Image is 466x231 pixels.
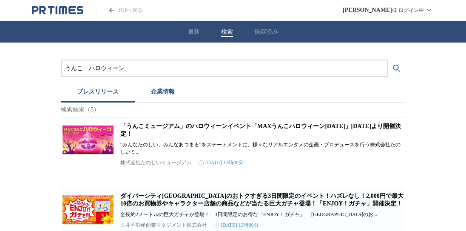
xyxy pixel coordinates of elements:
time: [DATE] 12時00分 [199,159,244,166]
button: 最新 [188,28,200,36]
p: 三井不動産商業マネジメント株式会社 [120,222,207,229]
span: [PERSON_NAME] [343,7,392,14]
p: 検索結果（5） [61,103,405,117]
p: 株式会社たのしいミュージアム [120,159,192,166]
a: PR TIMESのトップページはこちら [96,7,142,14]
button: 検索する [388,60,405,77]
input: プレスリリースおよび企業を検索する [65,64,384,73]
button: プレスリリース [61,84,135,103]
button: 保存済み [254,28,278,36]
button: 検索 [221,28,233,36]
button: 企業情報 [135,84,191,103]
p: 全長約2メートルの巨大ガチャが登場！ 3日間限定のお得な「ENJOY！ガチャ」 [GEOGRAPHIC_DATA]のお... [120,211,403,218]
time: [DATE] 13時00分 [214,222,259,229]
p: “みんなたのしい、みんなあつまる”をステートメントに、様々なリアルエンタメの企画・プロデュースを行う株式会社たのしいミ... [120,141,403,156]
img: ダイバーシティ東京 プラザのおトクすぎる3日間限定のイベント！ハズレなし！2,000円で最大10倍のお買物券やキャラクター店舗の商品などが当たる巨大ガチャ登場！「ENJOY！ガチャ」開催決定！ [63,192,114,226]
a: PR TIMESのトップページはこちら [32,5,83,15]
a: 「うんこミュージアム」のハロウィーンイベント「MAXうんこハロウィーン[DATE]」[DATE]より開催決定！ [120,123,401,137]
a: ダイバーシティ[GEOGRAPHIC_DATA]のおトクすぎる3日間限定のイベント！ハズレなし！2,000円で最大10倍のお買物券やキャラクター店舗の商品などが当たる巨大ガチャ登場！「ENJOY... [120,193,403,207]
img: 「うんこミュージアム」のハロウィーンイベント「MAXうんこハロウィーン2025」10月1日(水)より開催決定！ [63,123,114,157]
